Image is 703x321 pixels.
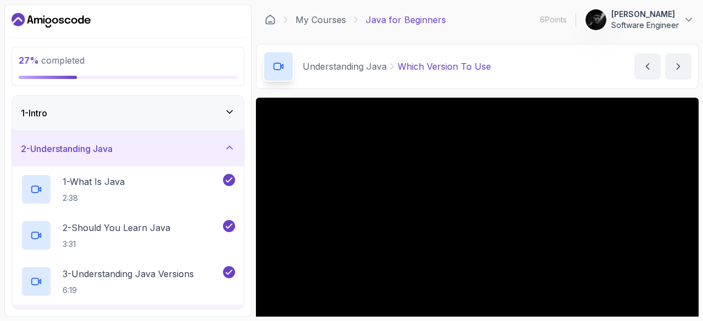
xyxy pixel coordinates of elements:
button: next content [665,53,691,80]
a: My Courses [295,13,346,26]
span: 27 % [19,55,39,66]
button: 2-Understanding Java [12,131,244,166]
p: Software Engineer [611,20,679,31]
button: 1-What Is Java2:38 [21,174,235,205]
h3: 2 - Understanding Java [21,142,113,155]
p: 1 - What Is Java [63,175,125,188]
p: Which Version To Use [398,60,491,73]
button: 3-Understanding Java Versions6:19 [21,266,235,297]
button: previous content [634,53,661,80]
button: 2-Should You Learn Java3:31 [21,220,235,251]
a: Dashboard [12,12,91,29]
p: 2:38 [63,193,125,204]
p: Java for Beginners [366,13,446,26]
p: 3:31 [63,239,170,250]
p: 3 - Understanding Java Versions [63,267,194,280]
p: Understanding Java [303,60,387,73]
button: user profile image[PERSON_NAME]Software Engineer [585,9,694,31]
p: 6:19 [63,285,194,296]
h3: 1 - Intro [21,106,47,120]
p: [PERSON_NAME] [611,9,679,20]
span: completed [19,55,85,66]
p: 6 Points [540,14,567,25]
p: 2 - Should You Learn Java [63,221,170,234]
a: Dashboard [265,14,276,25]
button: 1-Intro [12,95,244,131]
img: user profile image [585,9,606,30]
